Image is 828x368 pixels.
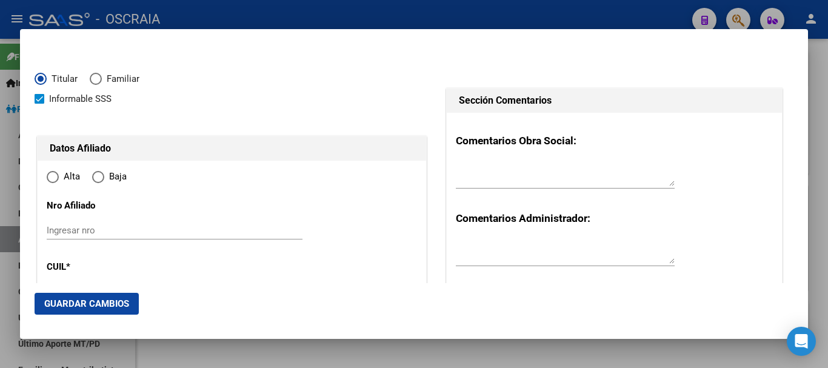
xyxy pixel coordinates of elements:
[35,76,152,87] mat-radio-group: Elija una opción
[104,170,127,184] span: Baja
[49,92,112,106] span: Informable SSS
[456,133,773,149] h3: Comentarios Obra Social:
[35,293,139,315] button: Guardar Cambios
[44,298,129,309] span: Guardar Cambios
[456,210,773,226] h3: Comentarios Administrador:
[459,93,770,108] h1: Sección Comentarios
[102,72,139,86] span: Familiar
[50,141,414,156] h1: Datos Afiliado
[59,170,80,184] span: Alta
[47,72,78,86] span: Titular
[47,173,139,184] mat-radio-group: Elija una opción
[787,327,816,356] div: Open Intercom Messenger
[47,199,158,213] p: Nro Afiliado
[47,260,158,274] p: CUIL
